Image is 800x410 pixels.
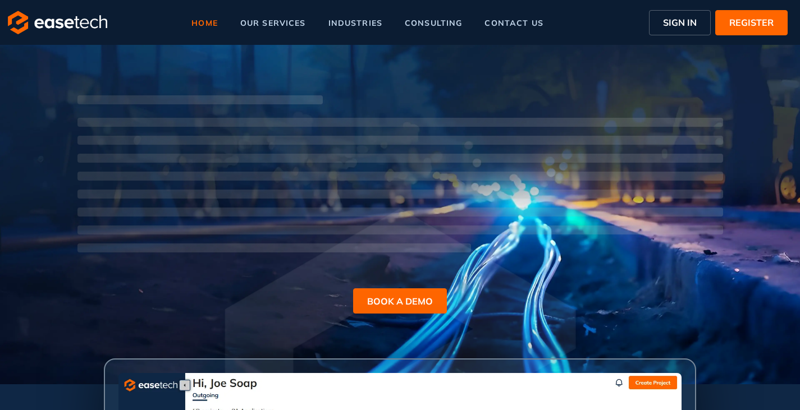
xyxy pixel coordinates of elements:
span: REGISTER [729,16,774,29]
img: logo [8,11,107,34]
span: SIGN IN [663,16,697,29]
span: industries [328,19,382,27]
button: SIGN IN [649,10,711,35]
span: our services [240,19,306,27]
span: contact us [484,19,543,27]
button: BOOK A DEMO [353,288,447,314]
span: BOOK A DEMO [367,294,433,308]
button: REGISTER [715,10,788,35]
span: consulting [405,19,462,27]
span: home [191,19,218,27]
